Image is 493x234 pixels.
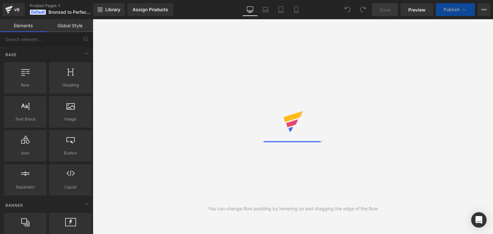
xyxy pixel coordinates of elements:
span: Publish [444,7,460,12]
button: Undo [341,3,354,16]
a: Preview [401,3,433,16]
div: You can change Row padding by hovering on and dragging the edge of the Row [208,205,378,212]
a: Product Pages [30,3,104,8]
span: Default [30,10,46,15]
a: Desktop [242,3,258,16]
span: Bronzed to Perfection Bundle [48,10,91,15]
a: New Library [93,3,125,16]
span: Separator [6,184,45,190]
button: Publish [436,3,475,16]
button: Redo [357,3,369,16]
span: Text Block [6,116,45,122]
div: v6 [13,5,21,14]
span: Preview [408,6,426,13]
a: Mobile [289,3,304,16]
a: Tablet [273,3,289,16]
span: Button [51,150,90,156]
div: Open Intercom Messenger [471,212,487,228]
span: Row [6,82,45,88]
a: Laptop [258,3,273,16]
span: Save [380,6,390,13]
a: v6 [3,3,25,16]
span: Liquid [51,184,90,190]
button: More [478,3,490,16]
span: Heading [51,82,90,88]
span: Library [105,7,120,13]
span: Icon [6,150,45,156]
a: Global Style [47,19,93,32]
span: Base [5,52,17,58]
div: Assign Products [133,7,168,12]
span: Banner [5,202,24,208]
span: Image [51,116,90,122]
